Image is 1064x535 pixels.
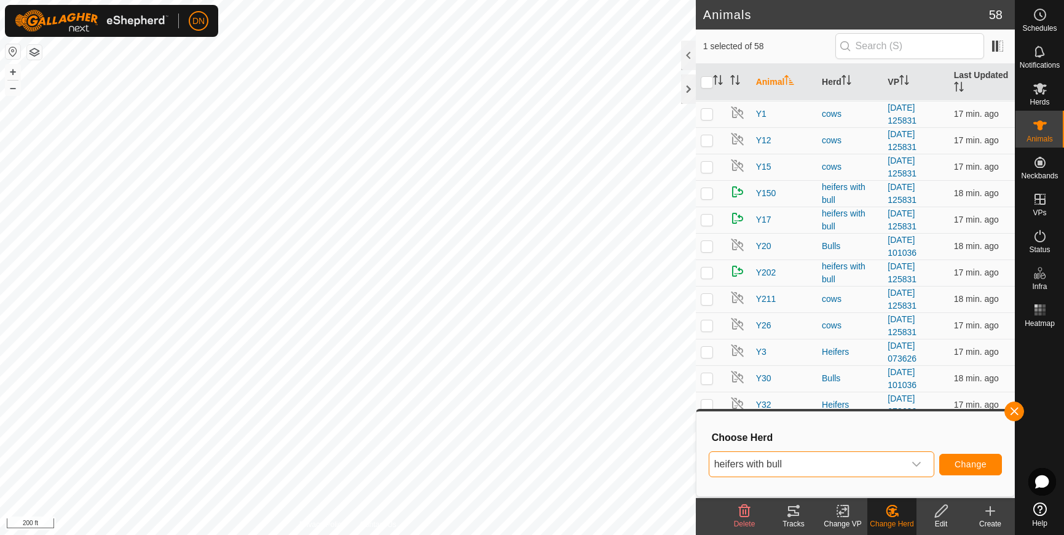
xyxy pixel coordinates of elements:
[888,182,916,205] a: [DATE] 125831
[712,432,1002,443] h3: Choose Herd
[756,134,771,147] span: Y12
[955,459,987,469] span: Change
[730,370,745,384] img: returning off
[888,288,916,311] a: [DATE] 125831
[6,65,20,79] button: +
[888,394,916,416] a: [DATE] 073626
[703,7,989,22] h2: Animals
[730,211,745,226] img: returning on
[822,207,878,233] div: heifers with bull
[818,518,867,529] div: Change VP
[784,77,794,87] p-sorticon: Activate to sort
[756,398,771,411] span: Y32
[709,452,904,477] span: heifers with bull
[1033,209,1046,216] span: VPs
[822,108,878,121] div: cows
[966,518,1015,529] div: Create
[730,105,745,120] img: returning off
[1029,246,1050,253] span: Status
[822,346,878,359] div: Heifers
[954,215,999,224] span: Aug 11, 2025, 5:03 AM
[756,187,776,200] span: Y150
[822,134,878,147] div: cows
[756,346,766,359] span: Y3
[192,15,205,28] span: DN
[888,103,916,125] a: [DATE] 125831
[713,77,723,87] p-sorticon: Activate to sort
[954,347,999,357] span: Aug 11, 2025, 5:03 AM
[756,266,776,279] span: Y202
[756,293,776,306] span: Y211
[822,319,878,332] div: cows
[954,267,999,277] span: Aug 11, 2025, 5:03 AM
[769,518,818,529] div: Tracks
[822,293,878,306] div: cows
[360,519,396,530] a: Contact Us
[954,162,999,172] span: Aug 11, 2025, 5:04 AM
[954,188,999,198] span: Aug 11, 2025, 5:03 AM
[1032,283,1047,290] span: Infra
[817,64,883,101] th: Herd
[888,367,916,390] a: [DATE] 101036
[756,372,771,385] span: Y30
[822,398,878,411] div: Heifers
[756,213,771,226] span: Y17
[954,241,999,251] span: Aug 11, 2025, 5:03 AM
[756,240,771,253] span: Y20
[883,64,948,101] th: VP
[841,77,851,87] p-sorticon: Activate to sort
[916,518,966,529] div: Edit
[954,294,999,304] span: Aug 11, 2025, 5:03 AM
[835,33,984,59] input: Search (S)
[888,314,916,337] a: [DATE] 125831
[703,40,835,53] span: 1 selected of 58
[954,373,999,383] span: Aug 11, 2025, 5:03 AM
[299,519,345,530] a: Privacy Policy
[730,132,745,146] img: returning off
[867,518,916,529] div: Change Herd
[6,44,20,59] button: Reset Map
[888,156,916,178] a: [DATE] 125831
[1032,520,1047,527] span: Help
[888,208,916,231] a: [DATE] 125831
[954,135,999,145] span: Aug 11, 2025, 5:03 AM
[730,77,740,87] p-sorticon: Activate to sort
[734,520,755,528] span: Delete
[1025,320,1055,327] span: Heatmap
[822,372,878,385] div: Bulls
[949,64,1015,101] th: Last Updated
[954,84,964,93] p-sorticon: Activate to sort
[6,81,20,95] button: –
[730,264,745,279] img: returning on
[730,237,745,252] img: returning off
[899,77,909,87] p-sorticon: Activate to sort
[1027,135,1053,143] span: Animals
[751,64,817,101] th: Animal
[954,109,999,119] span: Aug 11, 2025, 5:03 AM
[15,10,168,32] img: Gallagher Logo
[730,158,745,173] img: returning off
[756,160,771,173] span: Y15
[1022,25,1057,32] span: Schedules
[730,343,745,358] img: returning off
[822,181,878,207] div: heifers with bull
[822,260,878,286] div: heifers with bull
[954,400,999,410] span: Aug 11, 2025, 5:03 AM
[27,45,42,60] button: Map Layers
[822,240,878,253] div: Bulls
[1030,98,1049,106] span: Herds
[730,184,745,199] img: returning on
[756,319,771,332] span: Y26
[954,320,999,330] span: Aug 11, 2025, 5:03 AM
[730,290,745,305] img: returning off
[756,108,766,121] span: Y1
[904,452,929,477] div: dropdown trigger
[888,261,916,284] a: [DATE] 125831
[822,160,878,173] div: cows
[1015,497,1064,532] a: Help
[730,396,745,411] img: returning off
[1020,61,1060,69] span: Notifications
[888,341,916,363] a: [DATE] 073626
[989,6,1003,24] span: 58
[888,235,916,258] a: [DATE] 101036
